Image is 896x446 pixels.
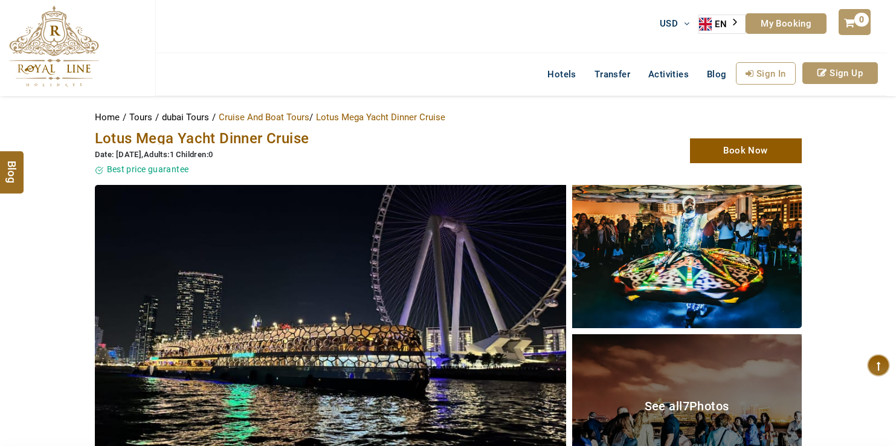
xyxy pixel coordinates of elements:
span: Blog [707,69,727,80]
a: Book Now [690,138,802,163]
a: Tours [129,112,155,123]
span: Best price guarantee [107,164,189,174]
a: Sign In [736,62,796,85]
span: See all Photos [645,399,729,413]
a: My Booking [746,13,827,34]
a: Home [95,112,123,123]
span: Children:0 [176,150,213,159]
a: 0 [839,9,870,35]
img: The Royal Line Holidays [9,5,99,87]
a: Transfer [585,62,639,86]
li: Cruise And Boat Tours [219,108,313,126]
a: Hotels [538,62,585,86]
a: dubai Tours [162,112,212,123]
a: Activities [639,62,698,86]
span: 7 [683,399,689,413]
div: Language [698,15,746,34]
a: Sign Up [802,62,878,84]
span: Blog [4,160,20,170]
aside: Language selected: English [698,15,746,34]
a: EN [699,15,745,33]
div: , [95,149,560,161]
span: USD [660,18,678,29]
span: 0 [854,13,869,27]
a: Blog [698,62,736,86]
img: Lotus Mega Yacht Dinner Cruise [572,185,802,328]
span: Lotus Mega Yacht Dinner Cruise [95,130,309,147]
span: Adults:1 [144,150,174,159]
li: Lotus Mega Yacht Dinner Cruise [316,108,445,126]
span: Date: [DATE] [95,150,142,159]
